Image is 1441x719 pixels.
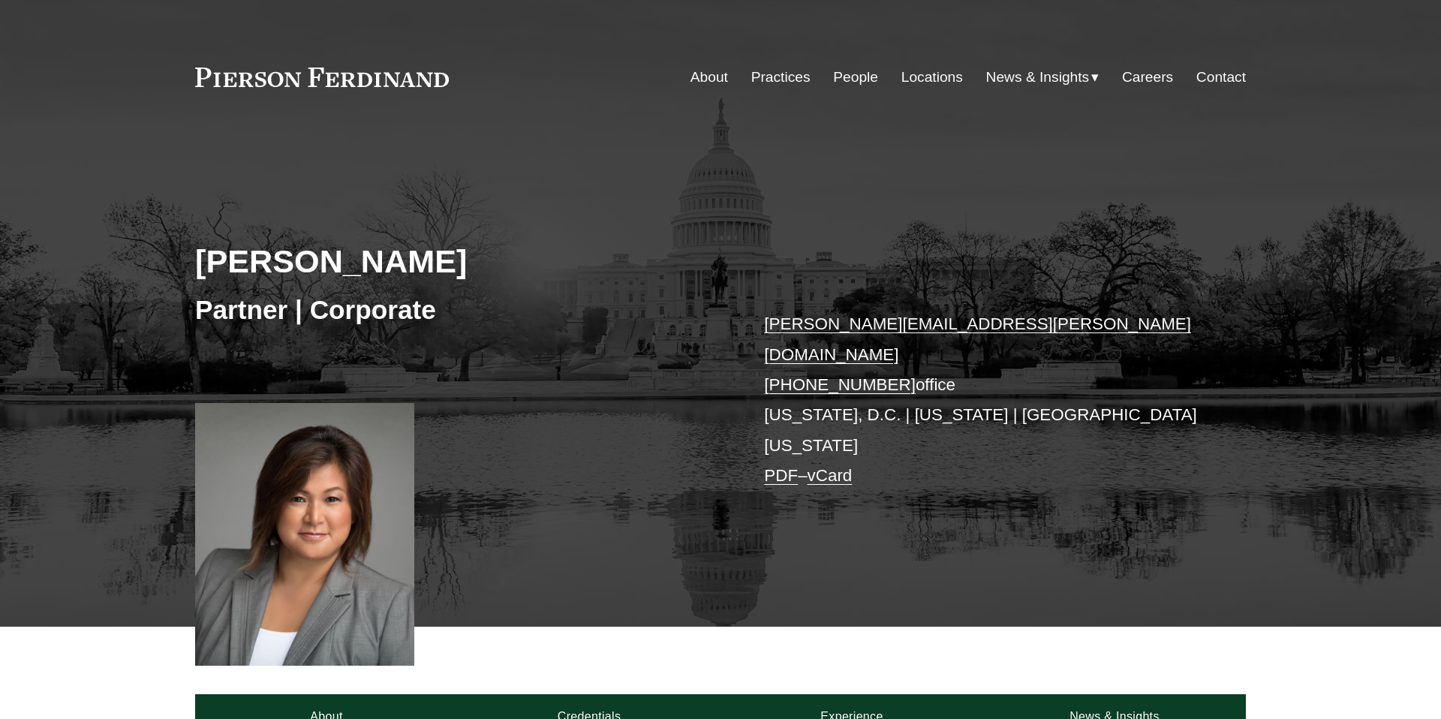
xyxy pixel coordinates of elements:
a: Contact [1196,63,1246,92]
a: [PHONE_NUMBER] [764,375,916,394]
a: Locations [901,63,963,92]
a: Practices [751,63,811,92]
a: Careers [1122,63,1173,92]
span: News & Insights [986,65,1090,91]
a: People [833,63,878,92]
a: vCard [808,466,853,485]
a: [PERSON_NAME][EMAIL_ADDRESS][PERSON_NAME][DOMAIN_NAME] [764,314,1191,363]
a: PDF [764,466,798,485]
h3: Partner | Corporate [195,293,720,326]
p: office [US_STATE], D.C. | [US_STATE] | [GEOGRAPHIC_DATA][US_STATE] – [764,309,1202,491]
a: About [690,63,728,92]
h2: [PERSON_NAME] [195,242,720,281]
a: folder dropdown [986,63,1100,92]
